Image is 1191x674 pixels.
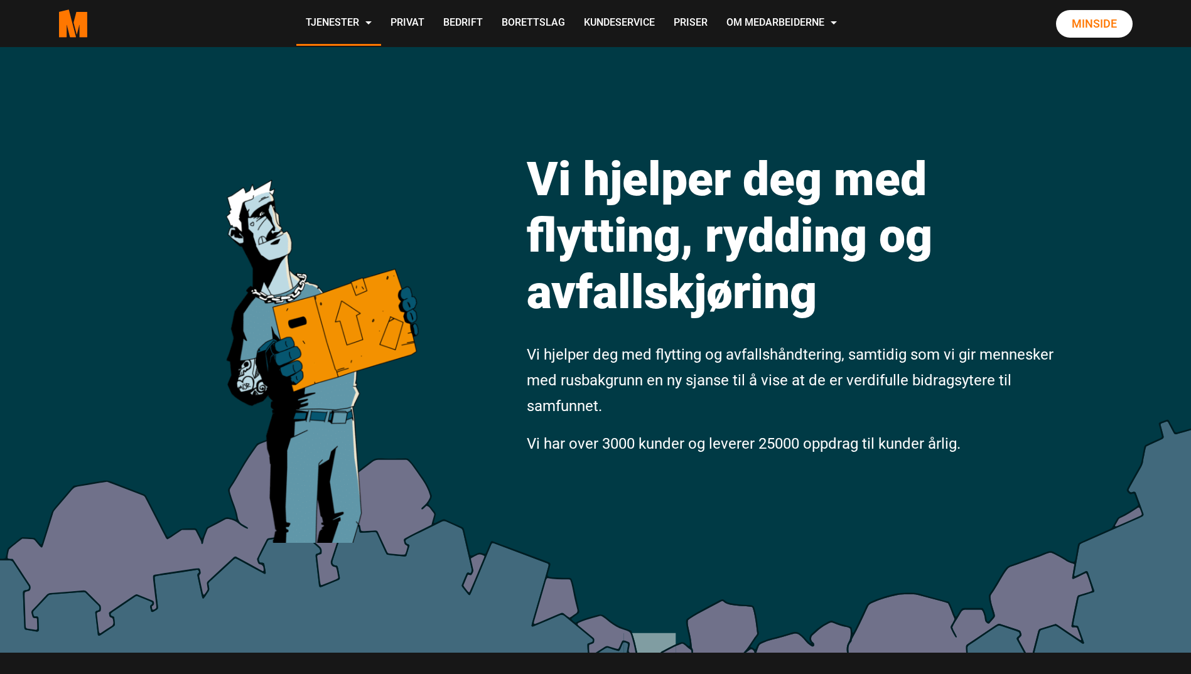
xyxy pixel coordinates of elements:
a: Kundeservice [574,1,664,46]
a: Minside [1056,10,1133,38]
a: Borettslag [492,1,574,46]
h1: Vi hjelper deg med flytting, rydding og avfallskjøring [527,151,1057,320]
a: Priser [664,1,717,46]
a: Bedrift [434,1,492,46]
a: Privat [381,1,434,46]
a: Tjenester [296,1,381,46]
span: Vi har over 3000 kunder og leverer 25000 oppdrag til kunder årlig. [527,435,961,452]
img: medarbeiderne man icon optimized [213,122,429,543]
a: Om Medarbeiderne [717,1,846,46]
span: Vi hjelper deg med flytting og avfallshåndtering, samtidig som vi gir mennesker med rusbakgrunn e... [527,346,1054,415]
